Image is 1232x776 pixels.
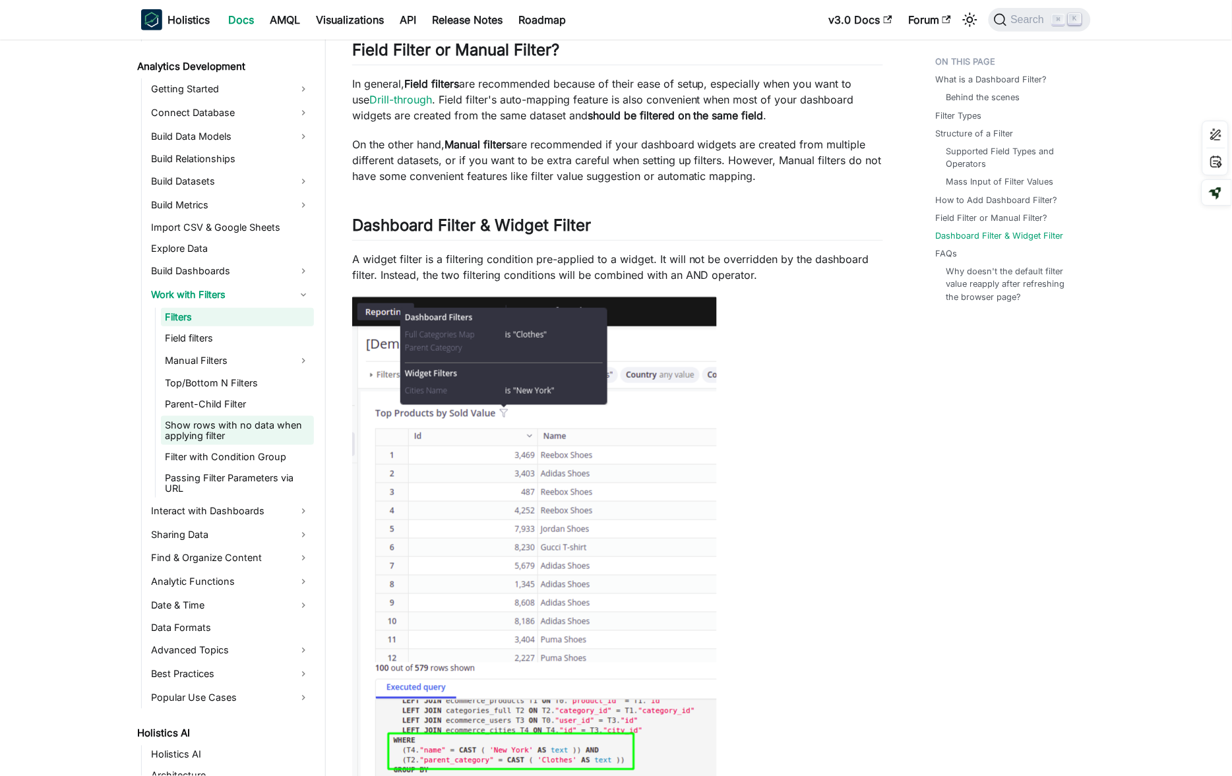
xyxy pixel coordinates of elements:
[133,57,314,76] a: Analytics Development
[588,109,764,122] strong: should be filtered on the same field
[262,9,308,30] a: AMQL
[161,329,314,347] a: Field filters
[147,688,314,709] a: Popular Use Cases
[1052,14,1065,26] kbd: ⌘
[147,595,314,616] a: Date & Time
[147,218,314,237] a: Import CSV & Google Sheets
[161,416,314,445] a: Show rows with no data when applying filter
[128,40,326,776] nav: Docs sidebar
[147,572,314,593] a: Analytic Functions
[147,126,314,147] a: Build Data Models
[352,216,883,241] h2: Dashboard Filter & Widget Filter
[147,239,314,258] a: Explore Data
[946,91,1020,104] a: Behind the scenes
[445,138,511,151] strong: Manual filters
[404,77,459,90] strong: Field filters
[1068,13,1082,25] kbd: K
[147,102,314,123] a: Connect Database
[936,127,1014,140] a: Structure of a Filter
[392,9,424,30] a: API
[936,247,958,260] a: FAQs
[946,145,1078,170] a: Supported Field Types and Operators
[936,73,1047,86] a: What is a Dashboard Filter?
[147,640,314,661] a: Advanced Topics
[147,548,314,569] a: Find & Organize Content
[1007,14,1053,26] span: Search
[936,212,1048,224] a: Field Filter or Manual Filter?
[168,12,210,28] b: Holistics
[147,500,314,522] a: Interact with Dashboards
[946,175,1054,188] a: Mass Input of Filter Values
[352,251,883,283] p: A widget filter is a filtering condition pre-applied to a widget. It will not be overridden by th...
[936,229,1064,242] a: Dashboard Filter & Widget Filter
[936,109,982,122] a: Filter Types
[141,9,210,30] a: HolisticsHolistics
[424,9,510,30] a: Release Notes
[161,448,314,466] a: Filter with Condition Group
[510,9,574,30] a: Roadmap
[141,9,162,30] img: Holistics
[147,171,314,192] a: Build Datasets
[900,9,959,30] a: Forum
[147,524,314,545] a: Sharing Data
[161,395,314,413] a: Parent-Child Filter
[960,9,981,30] button: Switch between dark and light mode (currently light mode)
[147,619,314,638] a: Data Formats
[352,76,883,123] p: In general, are recommended because of their ease of setup, especially when you want to use . Fie...
[369,93,432,106] a: Drill-through
[147,194,314,216] a: Build Metrics
[147,664,314,685] a: Best Practices
[147,746,314,764] a: Holistics AI
[147,284,314,305] a: Work with Filters
[352,136,883,184] p: On the other hand, are recommended if your dashboard widgets are created from multiple different ...
[220,9,262,30] a: Docs
[161,350,314,371] a: Manual Filters
[161,469,314,498] a: Passing Filter Parameters via URL
[821,9,900,30] a: v3.0 Docs
[161,374,314,392] a: Top/Bottom N Filters
[352,40,883,65] h2: Field Filter or Manual Filter?
[936,194,1058,206] a: How to Add Dashboard Filter?
[308,9,392,30] a: Visualizations
[147,150,314,168] a: Build Relationships
[989,8,1091,32] button: Search (Command+K)
[147,78,314,100] a: Getting Started
[161,308,314,326] a: Filters
[946,265,1078,303] a: Why doesn't the default filter value reapply after refreshing the browser page?
[147,260,314,282] a: Build Dashboards
[133,725,314,743] a: Holistics AI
